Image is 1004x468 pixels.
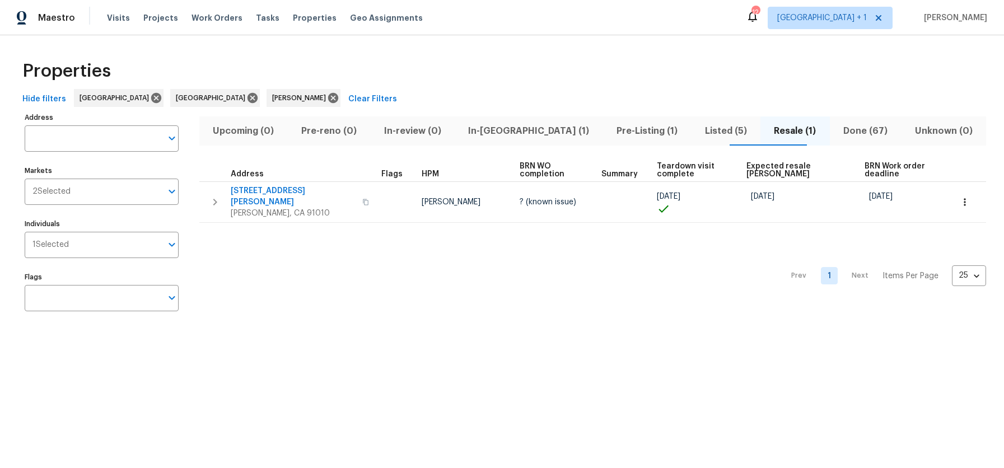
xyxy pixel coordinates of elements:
[80,92,153,104] span: [GEOGRAPHIC_DATA]
[520,198,576,206] span: ? (known issue)
[164,130,180,146] button: Open
[520,162,582,178] span: BRN WO completion
[25,114,179,121] label: Address
[344,89,401,110] button: Clear Filters
[164,237,180,252] button: Open
[908,123,979,139] span: Unknown (0)
[751,7,759,18] div: 12
[781,230,986,322] nav: Pagination Navigation
[164,184,180,199] button: Open
[461,123,596,139] span: In-[GEOGRAPHIC_DATA] (1)
[293,12,337,24] span: Properties
[74,89,164,107] div: [GEOGRAPHIC_DATA]
[869,193,893,200] span: [DATE]
[176,92,250,104] span: [GEOGRAPHIC_DATA]
[25,221,179,227] label: Individuals
[170,89,260,107] div: [GEOGRAPHIC_DATA]
[919,12,987,24] span: [PERSON_NAME]
[272,92,330,104] span: [PERSON_NAME]
[422,170,439,178] span: HPM
[22,65,111,77] span: Properties
[657,162,727,178] span: Teardown visit complete
[348,92,397,106] span: Clear Filters
[206,123,281,139] span: Upcoming (0)
[22,92,66,106] span: Hide filters
[698,123,754,139] span: Listed (5)
[837,123,895,139] span: Done (67)
[231,208,356,219] span: [PERSON_NAME], CA 91010
[295,123,364,139] span: Pre-reno (0)
[767,123,823,139] span: Resale (1)
[751,193,774,200] span: [DATE]
[882,270,938,282] p: Items Per Page
[952,261,986,290] div: 25
[107,12,130,24] span: Visits
[143,12,178,24] span: Projects
[32,240,69,250] span: 1 Selected
[32,187,71,196] span: 2 Selected
[164,290,180,306] button: Open
[231,185,356,208] span: [STREET_ADDRESS][PERSON_NAME]
[657,193,680,200] span: [DATE]
[746,162,846,178] span: Expected resale [PERSON_NAME]
[610,123,685,139] span: Pre-Listing (1)
[377,123,448,139] span: In-review (0)
[422,198,480,206] span: [PERSON_NAME]
[350,12,423,24] span: Geo Assignments
[865,162,933,178] span: BRN Work order deadline
[777,12,867,24] span: [GEOGRAPHIC_DATA] + 1
[231,170,264,178] span: Address
[38,12,75,24] span: Maestro
[25,274,179,280] label: Flags
[821,267,838,284] a: Goto page 1
[381,170,403,178] span: Flags
[18,89,71,110] button: Hide filters
[192,12,242,24] span: Work Orders
[267,89,340,107] div: [PERSON_NAME]
[601,170,638,178] span: Summary
[256,14,279,22] span: Tasks
[25,167,179,174] label: Markets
